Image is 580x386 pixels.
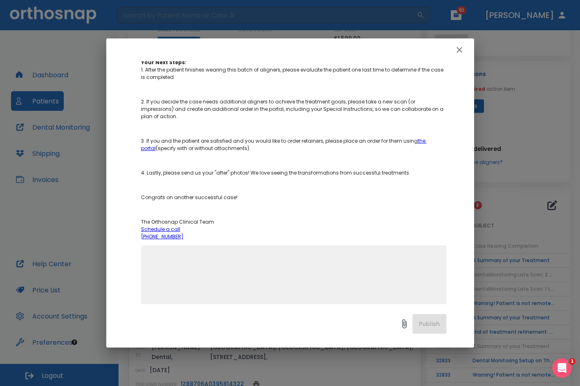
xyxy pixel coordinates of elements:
p: The Orthosnap Clinical Team [141,218,446,240]
a: the portal [141,137,427,152]
p: 3. If you and the patient are satisfied and you would like to order retainers, please place an or... [141,137,446,152]
p: 1. After the patient finishes wearing this batch of aligners, please evaluate the patient one las... [141,59,446,81]
p: Congrats on another successful case! [141,194,446,201]
a: Schedule a call [141,226,180,233]
strong: Your Next Steps: [141,59,186,66]
p: 4. Lastly, please send us your "after" photos! We love seeing the transformations from successful... [141,169,446,177]
span: 1 [569,358,576,365]
iframe: Intercom live chat [552,358,572,378]
p: 2. If you decide the case needs additional aligners to achieve the treatment goals, please take a... [141,98,446,120]
a: [PHONE_NUMBER] [141,233,184,240]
